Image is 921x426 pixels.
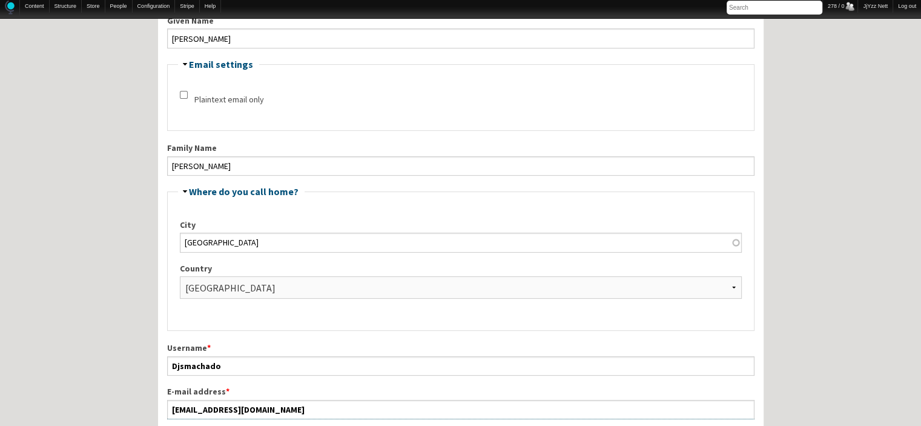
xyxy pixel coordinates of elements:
label: City [180,219,742,231]
img: Home [5,1,15,15]
a: Where do you call home? [189,185,299,198]
label: E-mail address [167,385,754,398]
a: Email settings [189,58,253,70]
label: Username [167,342,754,354]
label: Plaintext email only [194,93,264,106]
input: Check this option if you do not wish to receive email messages with graphics and styles. [180,91,188,99]
span: This field is required. [207,342,211,353]
input: Search [727,1,822,15]
label: Country [180,262,742,275]
label: Family Name [167,142,754,155]
span: This field is required. [226,386,229,397]
label: Given Name [167,15,754,27]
